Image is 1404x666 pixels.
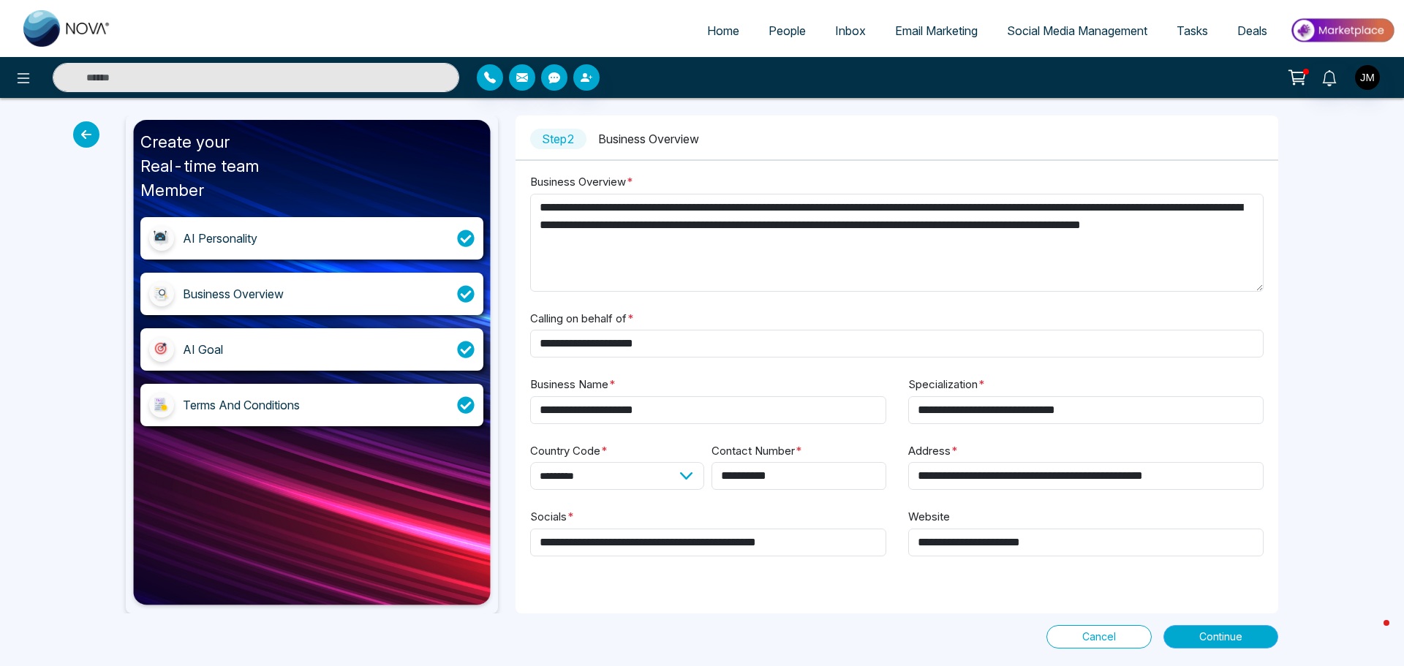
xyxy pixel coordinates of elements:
div: Business Overview [183,285,284,303]
label: Socials [530,509,574,526]
label: Specialization [908,376,985,393]
img: business_overview.20f3590d.svg [153,285,170,303]
label: Calling on behalf of [530,311,634,328]
label: Contact Number [712,443,802,460]
span: Step 2 [530,129,586,149]
span: Home [707,23,739,38]
label: Website [908,509,950,526]
img: Nova CRM Logo [23,10,111,47]
div: AI Personality [183,230,257,247]
span: Inbox [835,23,866,38]
a: Inbox [820,17,880,45]
span: Continue [1199,629,1242,645]
label: Business Overview [530,174,633,191]
img: ai_personality.95acf9cc.svg [153,230,170,247]
span: Cancel [1082,629,1116,645]
img: goal_icon.e9407f2c.svg [153,341,170,358]
label: Country Code [530,443,608,460]
span: Deals [1237,23,1267,38]
button: Continue [1163,625,1278,648]
span: Business Overview [598,132,699,146]
a: Email Marketing [880,17,992,45]
a: People [754,17,820,45]
span: Email Marketing [895,23,978,38]
label: Business Name [530,376,616,393]
button: Cancel [1046,625,1152,648]
span: Tasks [1177,23,1208,38]
a: Social Media Management [992,17,1162,45]
img: Market-place.gif [1289,14,1395,47]
img: User Avatar [1355,65,1380,90]
a: Tasks [1162,17,1223,45]
a: Deals [1223,17,1282,45]
label: Address [908,443,958,460]
iframe: Intercom live chat [1354,616,1389,651]
span: People [769,23,806,38]
div: AI Goal [183,341,223,358]
span: Social Media Management [1007,23,1147,38]
div: Terms And Conditions [183,396,300,414]
a: Home [692,17,754,45]
img: terms_conditions_icon.cc6740b3.svg [153,396,170,414]
div: Create your Real-time team Member [140,130,483,203]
